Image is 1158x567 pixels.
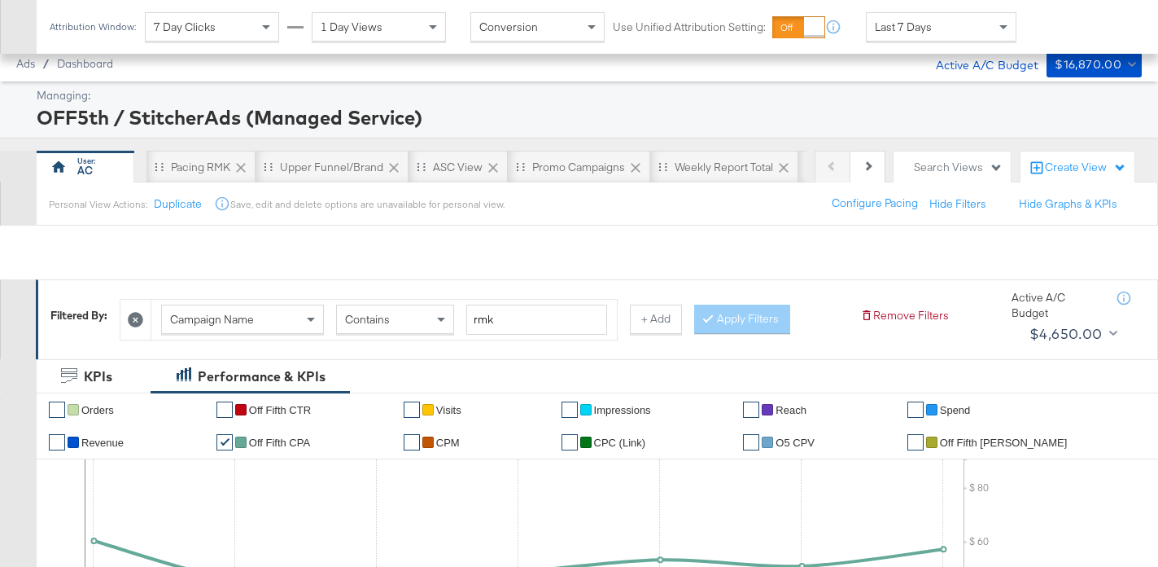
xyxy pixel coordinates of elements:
[249,437,310,449] span: off fifth CPA
[776,437,815,449] span: O5 CPV
[776,404,806,416] span: Reach
[345,312,390,327] span: Contains
[404,402,420,418] a: ✔
[49,198,147,211] div: Personal View Actions:
[84,367,112,386] div: KPIs
[57,57,113,70] a: Dashboard
[433,160,483,175] div: ASC View
[216,434,233,451] a: ✔
[154,196,202,212] button: Duplicate
[907,402,924,418] a: ✔
[479,20,538,34] span: Conversion
[675,160,773,175] div: Weekly Report Total
[1047,51,1142,77] button: $16,870.00
[216,402,233,418] a: ✔
[658,162,667,171] div: Drag to reorder tab
[417,162,426,171] div: Drag to reorder tab
[81,437,124,449] span: Revenue
[198,367,326,386] div: Performance & KPIs
[436,437,460,449] span: CPM
[940,404,971,416] span: Spend
[81,404,114,416] span: Orders
[49,402,65,418] a: ✔
[404,434,420,451] a: ✔
[940,437,1068,449] span: Off Fifth [PERSON_NAME]
[154,20,216,34] span: 7 Day Clicks
[630,305,682,334] button: + Add
[1012,290,1101,320] div: Active A/C Budget
[594,437,646,449] span: CPC (Link)
[562,402,578,418] a: ✔
[562,434,578,451] a: ✔
[594,404,651,416] span: Impressions
[49,434,65,451] a: ✔
[743,434,759,451] a: ✔
[1055,55,1121,75] div: $16,870.00
[820,189,929,218] button: Configure Pacing
[77,163,93,178] div: AC
[919,51,1038,76] div: Active A/C Budget
[516,162,525,171] div: Drag to reorder tab
[230,198,505,211] div: Save, edit and delete options are unavailable for personal view.
[37,103,1138,131] div: OFF5th / StitcherAds (Managed Service)
[466,305,607,335] input: Enter a search term
[16,57,35,70] span: Ads
[613,20,766,35] label: Use Unified Attribution Setting:
[37,88,1138,103] div: Managing:
[1023,321,1121,347] button: $4,650.00
[35,57,57,70] span: /
[321,20,382,34] span: 1 Day Views
[907,434,924,451] a: ✔
[49,21,137,33] div: Attribution Window:
[914,160,1003,175] div: Search Views
[1029,322,1103,346] div: $4,650.00
[875,20,932,34] span: Last 7 Days
[170,312,254,327] span: Campaign Name
[532,160,625,175] div: Promo Campaigns
[171,160,230,175] div: Pacing RMK
[249,404,311,416] span: Off Fifth CTR
[264,162,273,171] div: Drag to reorder tab
[436,404,461,416] span: Visits
[929,196,986,212] button: Hide Filters
[743,402,759,418] a: ✔
[1045,160,1126,176] div: Create View
[860,308,949,323] button: Remove Filters
[50,308,107,323] div: Filtered By:
[1019,196,1117,212] button: Hide Graphs & KPIs
[155,162,164,171] div: Drag to reorder tab
[280,160,383,175] div: Upper Funnel/Brand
